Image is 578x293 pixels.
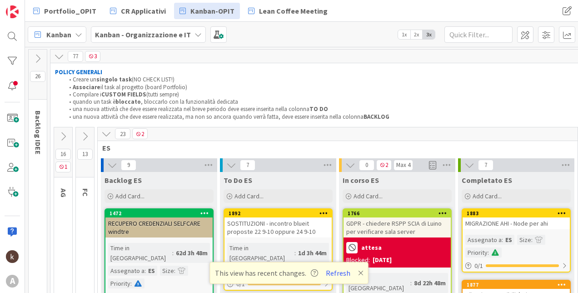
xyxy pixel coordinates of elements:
div: Assegnato a [465,235,502,245]
span: 13 [77,149,93,160]
strong: POLICY GENERALI [55,68,102,76]
strong: bloccato [115,98,141,106]
div: Assegnato a [108,266,144,276]
div: ES [146,266,157,276]
span: Add Card... [115,192,144,200]
span: : [172,248,174,258]
div: Size [517,235,531,245]
div: Time in [GEOGRAPHIC_DATA] [108,243,172,263]
a: Portfolio_OPIT [28,3,102,19]
div: Size [160,266,174,276]
div: 1877 [463,281,570,289]
div: 62d 3h 48m [174,248,210,258]
div: 1892 [229,210,332,217]
button: Refresh [323,267,354,279]
span: To Do ES [224,176,252,185]
a: Lean Coffee Meeting [243,3,333,19]
div: 1883 [463,209,570,217]
div: 8d 22h 48m [412,278,448,288]
strong: CUSTOM FIELDS [101,91,146,98]
div: Time in [GEOGRAPHIC_DATA] [227,243,294,263]
div: SOSTITUZIONI - incontro blueit proposte 22 9-10 oppure 24 9-10 [224,217,332,237]
span: CR Applicativi [121,5,166,16]
span: 77 [68,51,83,62]
a: CR Applicativi [105,3,171,19]
span: ES [102,143,566,152]
div: 1472 [105,209,213,217]
span: : [130,278,132,288]
div: [DATE] [373,255,392,265]
img: Visit kanbanzone.com [6,5,19,18]
div: ES [503,235,514,245]
span: This view has recent changes. [215,268,318,278]
span: 16 [55,149,71,160]
div: 1766 [348,210,451,217]
span: FC [81,188,90,197]
span: 7 [240,160,255,171]
input: Quick Filter... [444,26,513,43]
div: 1d 3h 44m [296,248,329,258]
span: Add Card... [473,192,502,200]
div: Priority [108,278,130,288]
span: 3x [423,30,435,39]
span: 26 [30,71,45,82]
div: 1883MIGRAZIONE AHI - Node per ahi [463,209,570,229]
span: Add Card... [354,192,383,200]
span: : [531,235,533,245]
span: 23 [115,128,130,139]
div: 0/1 [463,260,570,272]
span: 0 / 1 [236,279,245,289]
b: Kanban - Organizzazione e IT [95,30,191,39]
span: Backlog ES [105,176,142,185]
strong: singolo task [96,76,132,83]
span: Completato ES [462,176,512,185]
div: 1472RECUPERO CREDENZIALI SELFCARE windtre [105,209,213,237]
b: attesa [361,244,382,251]
div: Blocked: [346,255,370,265]
span: 2x [410,30,423,39]
span: : [410,278,412,288]
div: Priority [465,248,488,258]
div: Max 4 [396,163,410,167]
span: Portfolio_OPIT [44,5,96,16]
div: A [6,275,19,288]
div: RECUPERO CREDENZIALI SELFCARE windtre [105,217,213,237]
span: : [488,248,489,258]
strong: TO DO [309,105,328,113]
span: Backlog IDEE [34,111,43,155]
span: 1x [398,30,410,39]
span: : [502,235,503,245]
div: 1892 [224,209,332,217]
strong: BACKLOG [364,113,389,121]
div: 1877 [467,282,570,288]
div: 1766GDPR - chiedere RSPP SCIA di Luino per verificare sala server [344,209,451,237]
span: 0 [359,160,374,171]
span: 2 [376,160,392,171]
span: 1 [55,162,71,172]
span: 2 [132,128,148,139]
span: : [294,248,296,258]
span: Kanban-OPIT [190,5,234,16]
span: : [174,266,175,276]
div: GDPR - chiedere RSPP SCIA di Luino per verificare sala server [344,217,451,237]
span: 9 [121,160,136,171]
span: In corso ES [343,176,379,185]
span: Lean Coffee Meeting [259,5,328,16]
span: Kanban [46,29,71,40]
span: 7 [478,160,493,171]
div: 1766 [344,209,451,217]
div: 1883 [467,210,570,217]
span: 0 / 1 [474,261,483,271]
span: : [144,266,146,276]
div: 1472 [110,210,213,217]
div: 0/1 [224,278,332,290]
span: Add Card... [234,192,264,200]
div: Time in [GEOGRAPHIC_DATA] [346,273,410,293]
div: 1892SOSTITUZIONI - incontro blueit proposte 22 9-10 oppure 24 9-10 [224,209,332,237]
span: 3 [85,51,100,62]
a: Kanban-OPIT [174,3,240,19]
img: kh [6,250,19,263]
div: MIGRAZIONE AHI - Node per ahi [463,217,570,229]
span: AG [59,188,68,197]
strong: Associare [73,83,100,91]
